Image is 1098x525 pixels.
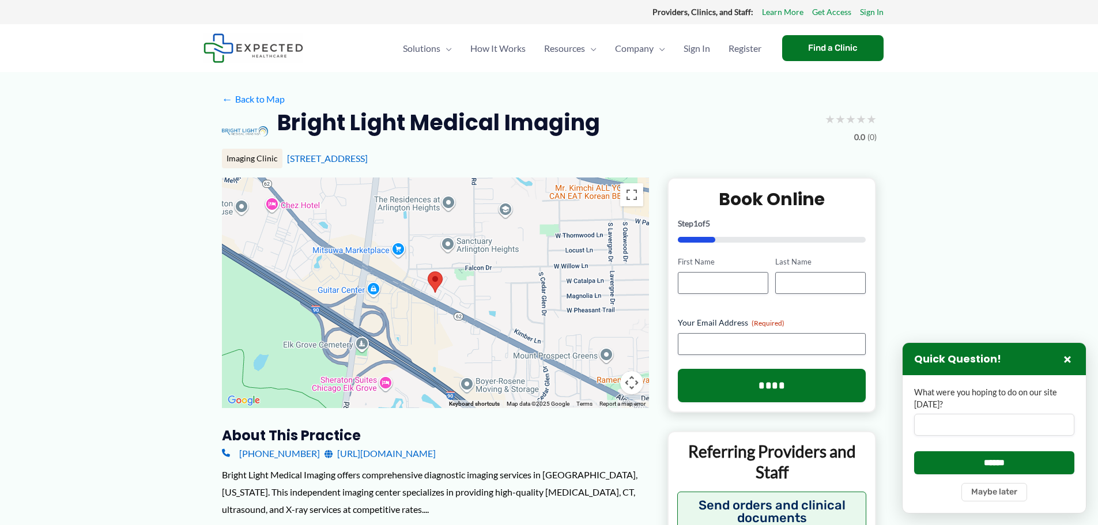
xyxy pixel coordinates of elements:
a: Register [719,28,771,69]
h2: Bright Light Medical Imaging [277,108,600,137]
h3: Quick Question! [914,353,1001,366]
button: Map camera controls [620,371,643,394]
span: Resources [544,28,585,69]
a: CompanyMenu Toggle [606,28,674,69]
span: ★ [856,108,866,130]
a: Report a map error [599,401,646,407]
h2: Book Online [678,188,866,210]
span: Menu Toggle [440,28,452,69]
label: Last Name [775,256,866,267]
span: Company [615,28,654,69]
span: Menu Toggle [654,28,665,69]
span: ★ [835,108,846,130]
a: Get Access [812,5,851,20]
img: Expected Healthcare Logo - side, dark font, small [203,33,303,63]
div: Imaging Clinic [222,149,282,168]
span: (0) [867,130,877,145]
a: Sign In [860,5,884,20]
span: Menu Toggle [585,28,597,69]
label: What were you hoping to do on our site [DATE]? [914,387,1074,410]
button: Keyboard shortcuts [449,400,500,408]
span: Register [729,28,761,69]
a: Sign In [674,28,719,69]
a: Terms (opens in new tab) [576,401,593,407]
a: ResourcesMenu Toggle [535,28,606,69]
label: First Name [678,256,768,267]
h3: About this practice [222,426,649,444]
nav: Primary Site Navigation [394,28,771,69]
a: Find a Clinic [782,35,884,61]
span: ← [222,93,233,104]
div: Bright Light Medical Imaging offers comprehensive diagnostic imaging services in [GEOGRAPHIC_DATA... [222,466,649,518]
span: ★ [846,108,856,130]
p: Referring Providers and Staff [677,441,867,483]
a: Open this area in Google Maps (opens a new window) [225,393,263,408]
button: Maybe later [961,483,1027,501]
span: 1 [693,218,698,228]
a: Learn More [762,5,803,20]
a: SolutionsMenu Toggle [394,28,461,69]
a: ←Back to Map [222,90,285,108]
a: How It Works [461,28,535,69]
span: 5 [705,218,710,228]
img: Google [225,393,263,408]
button: Close [1061,352,1074,366]
label: Your Email Address [678,317,866,328]
span: (Required) [752,319,784,327]
p: Step of [678,220,866,228]
a: [STREET_ADDRESS] [287,153,368,164]
span: Solutions [403,28,440,69]
strong: Providers, Clinics, and Staff: [652,7,753,17]
a: [URL][DOMAIN_NAME] [325,445,436,462]
span: ★ [825,108,835,130]
span: 0.0 [854,130,865,145]
span: Map data ©2025 Google [507,401,569,407]
a: [PHONE_NUMBER] [222,445,320,462]
button: Toggle fullscreen view [620,183,643,206]
span: ★ [866,108,877,130]
span: Sign In [684,28,710,69]
span: How It Works [470,28,526,69]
